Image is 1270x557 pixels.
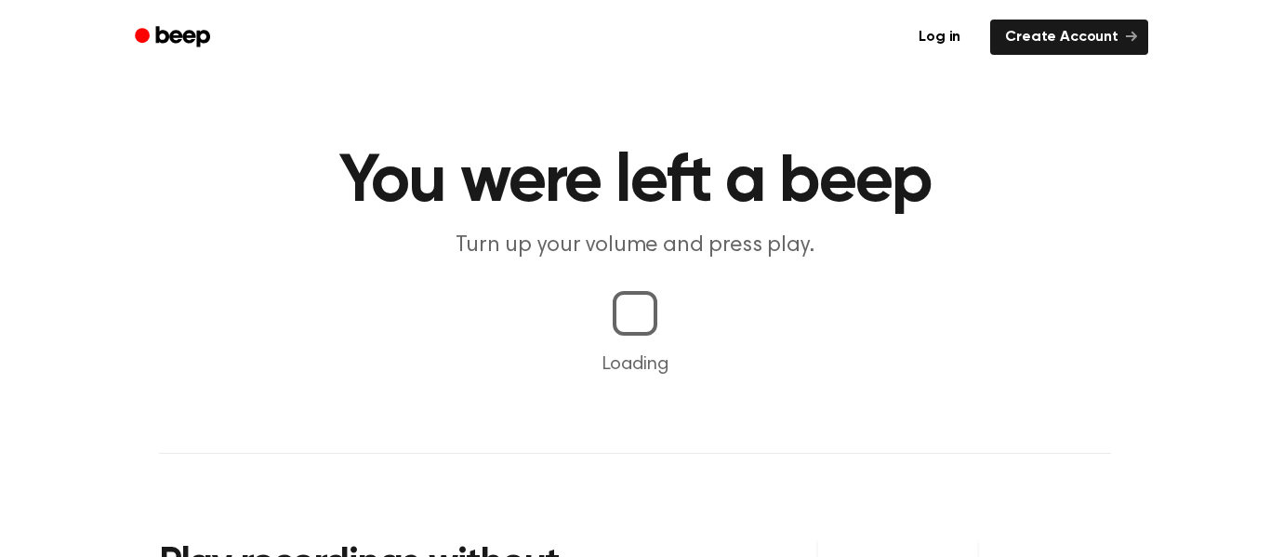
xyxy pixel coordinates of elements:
[122,20,227,56] a: Beep
[22,351,1248,378] p: Loading
[990,20,1148,55] a: Create Account
[900,16,979,59] a: Log in
[159,149,1111,216] h1: You were left a beep
[278,231,992,261] p: Turn up your volume and press play.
